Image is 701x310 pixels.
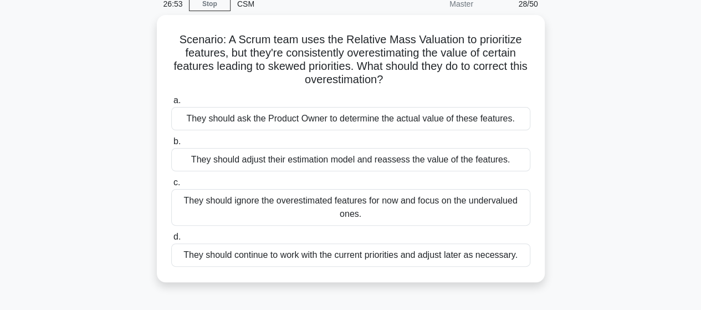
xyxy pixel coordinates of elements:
[171,107,530,130] div: They should ask the Product Owner to determine the actual value of these features.
[171,148,530,171] div: They should adjust their estimation model and reassess the value of the features.
[173,177,180,187] span: c.
[171,189,530,226] div: They should ignore the overestimated features for now and focus on the undervalued ones.
[170,33,531,87] h5: Scenario: A Scrum team uses the Relative Mass Valuation to prioritize features, but they're consi...
[173,232,181,241] span: d.
[171,243,530,267] div: They should continue to work with the current priorities and adjust later as necessary.
[173,95,181,105] span: a.
[173,136,181,146] span: b.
